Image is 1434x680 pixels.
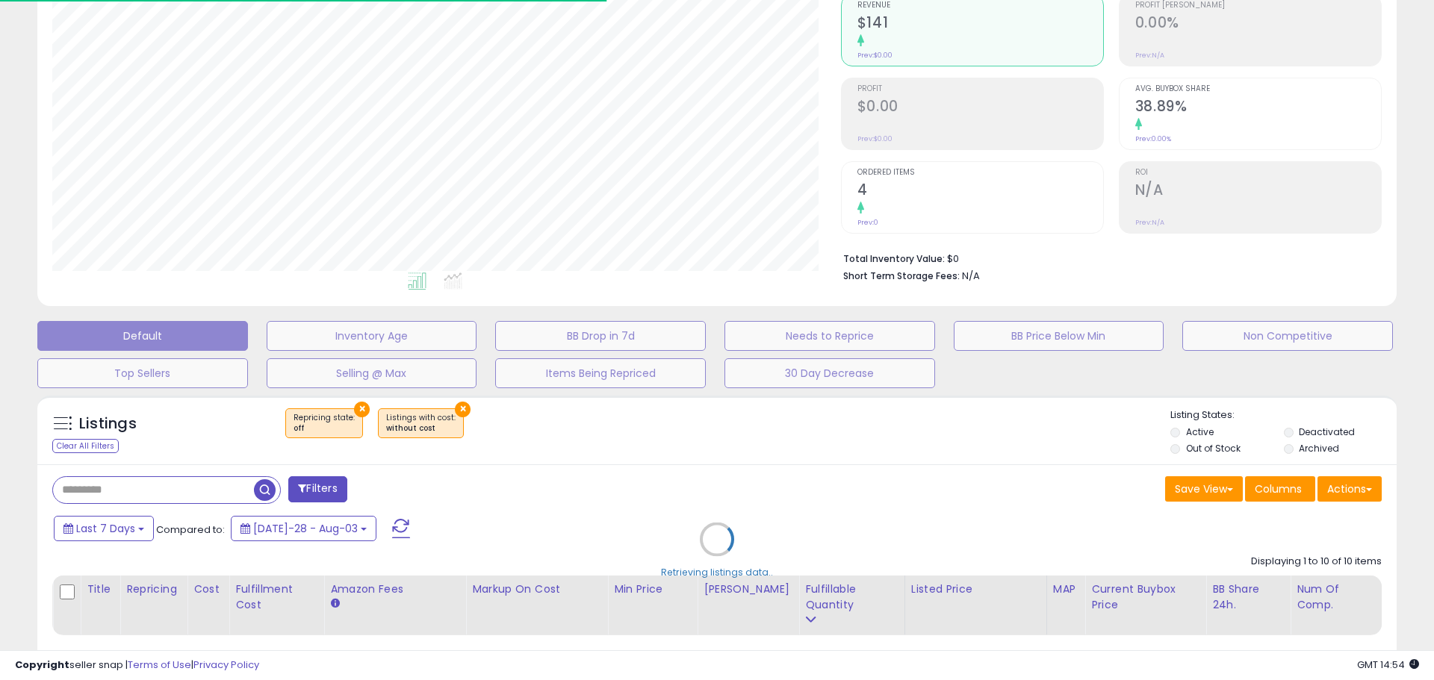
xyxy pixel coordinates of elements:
[843,269,960,282] b: Short Term Storage Fees:
[1135,134,1171,143] small: Prev: 0.00%
[1182,321,1393,351] button: Non Competitive
[857,1,1103,10] span: Revenue
[857,181,1103,202] h2: 4
[1135,51,1164,60] small: Prev: N/A
[37,321,248,351] button: Default
[267,321,477,351] button: Inventory Age
[954,321,1164,351] button: BB Price Below Min
[495,358,706,388] button: Items Being Repriced
[661,565,773,578] div: Retrieving listings data..
[1135,1,1381,10] span: Profit [PERSON_NAME]
[843,249,1371,266] li: $0
[1135,98,1381,118] h2: 38.89%
[495,321,706,351] button: BB Drop in 7d
[267,358,477,388] button: Selling @ Max
[1135,169,1381,177] span: ROI
[15,658,69,672] strong: Copyright
[15,658,259,673] div: seller snap | |
[1135,218,1164,227] small: Prev: N/A
[843,252,945,265] b: Total Inventory Value:
[857,98,1103,118] h2: $0.00
[724,321,935,351] button: Needs to Reprice
[857,14,1103,34] h2: $141
[857,218,878,227] small: Prev: 0
[1135,85,1381,93] span: Avg. Buybox Share
[962,269,980,283] span: N/A
[857,134,893,143] small: Prev: $0.00
[1135,181,1381,202] h2: N/A
[724,358,935,388] button: 30 Day Decrease
[857,169,1103,177] span: Ordered Items
[857,85,1103,93] span: Profit
[857,51,893,60] small: Prev: $0.00
[37,358,248,388] button: Top Sellers
[1135,14,1381,34] h2: 0.00%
